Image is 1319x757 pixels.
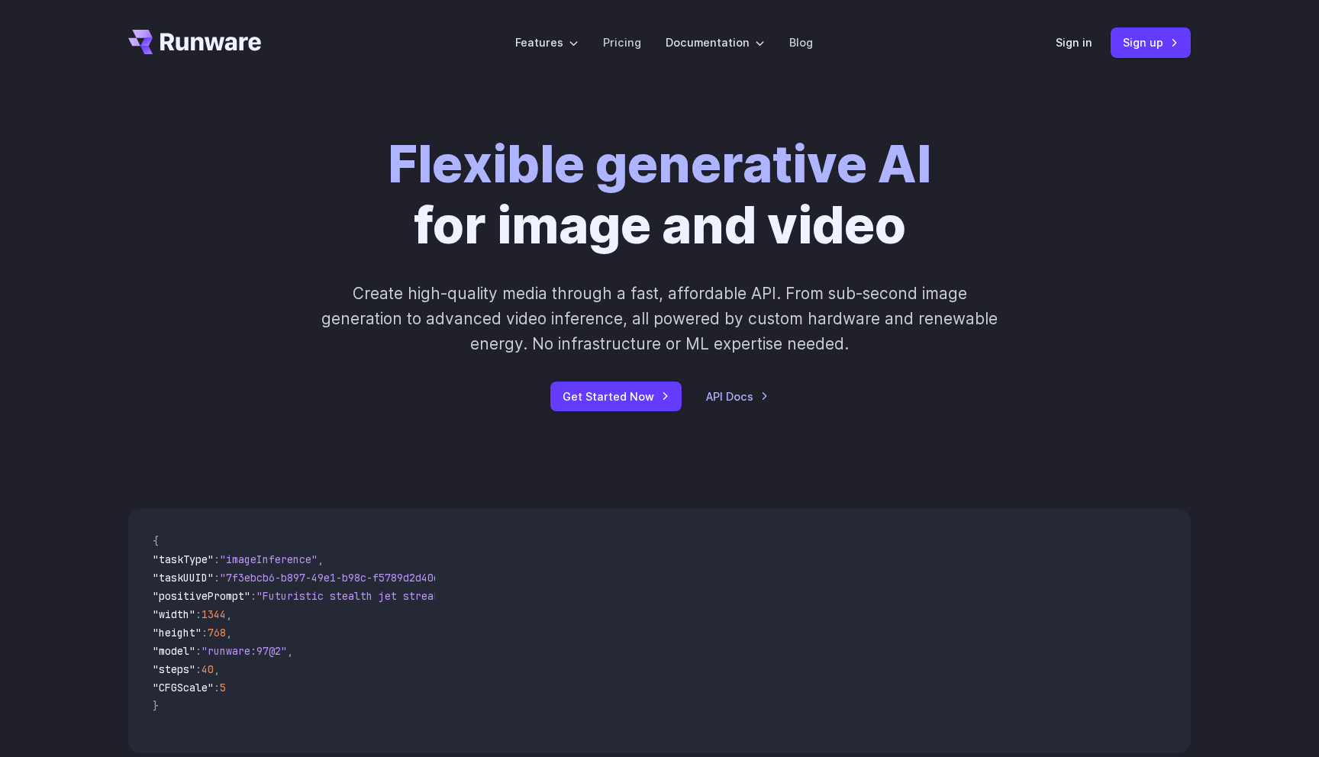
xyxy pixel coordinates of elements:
[128,30,261,54] a: Go to /
[195,644,202,658] span: :
[550,382,682,411] a: Get Started Now
[320,281,1000,357] p: Create high-quality media through a fast, affordable API. From sub-second image generation to adv...
[214,552,220,566] span: :
[153,626,202,639] span: "height"
[287,644,293,658] span: ,
[202,644,287,658] span: "runware:97@2"
[603,34,641,51] a: Pricing
[153,534,159,548] span: {
[220,681,226,694] span: 5
[706,388,769,405] a: API Docs
[250,589,256,603] span: :
[153,552,214,566] span: "taskType"
[226,626,232,639] span: ,
[1056,34,1092,51] a: Sign in
[153,571,214,585] span: "taskUUID"
[220,552,318,566] span: "imageInference"
[214,681,220,694] span: :
[153,681,214,694] span: "CFGScale"
[153,662,195,676] span: "steps"
[666,34,765,51] label: Documentation
[388,134,931,256] h1: for image and video
[789,34,813,51] a: Blog
[153,589,250,603] span: "positivePrompt"
[515,34,579,51] label: Features
[226,607,232,621] span: ,
[208,626,226,639] span: 768
[220,571,452,585] span: "7f3ebcb6-b897-49e1-b98c-f5789d2d40d7"
[195,607,202,621] span: :
[153,607,195,621] span: "width"
[214,571,220,585] span: :
[214,662,220,676] span: ,
[1111,27,1191,57] a: Sign up
[153,644,195,658] span: "model"
[153,699,159,713] span: }
[202,662,214,676] span: 40
[318,552,324,566] span: ,
[388,134,931,195] strong: Flexible generative AI
[202,607,226,621] span: 1344
[202,626,208,639] span: :
[195,662,202,676] span: :
[256,589,812,603] span: "Futuristic stealth jet streaking through a neon-lit cityscape with glowing purple exhaust"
